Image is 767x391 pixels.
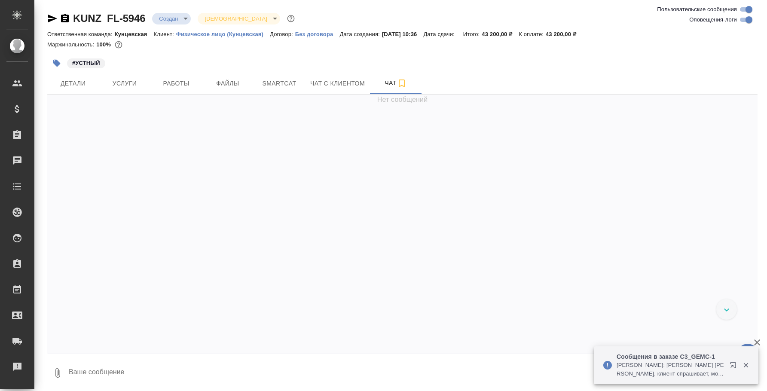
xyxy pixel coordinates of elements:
button: Создан [156,15,180,22]
p: Без договора [295,31,340,37]
a: Физическое лицо (Кунцевская) [176,30,270,37]
button: Открыть в новой вкладке [724,357,745,377]
a: KUNZ_FL-5946 [73,12,145,24]
span: Работы [156,78,197,89]
button: [DEMOGRAPHIC_DATA] [202,15,269,22]
span: Пользовательские сообщения [657,5,737,14]
p: 43 200,00 ₽ [482,31,519,37]
p: Кунцевская [115,31,154,37]
p: Договор: [270,31,295,37]
p: Ответственная команда: [47,31,115,37]
button: Скопировать ссылку для ЯМессенджера [47,13,58,24]
button: Добавить тэг [47,54,66,73]
p: Итого: [463,31,482,37]
span: Детали [52,78,94,89]
a: Без договора [295,30,340,37]
button: Скопировать ссылку [60,13,70,24]
span: Оповещения-логи [689,15,737,24]
p: Дата создания: [339,31,382,37]
p: 100% [96,41,113,48]
span: Чат с клиентом [310,78,365,89]
p: Физическое лицо (Кунцевская) [176,31,270,37]
div: Создан [198,13,280,24]
p: Клиент: [154,31,176,37]
span: Файлы [207,78,248,89]
span: Услуги [104,78,145,89]
span: УСТНЫЙ [66,59,106,66]
p: Дата сдачи: [423,31,456,37]
p: #УСТНЫЙ [72,59,100,67]
svg: Подписаться [397,78,407,89]
div: Создан [152,13,191,24]
span: Чат [375,78,416,89]
button: 0.00 RUB; [113,39,124,50]
p: [DATE] 10:36 [382,31,424,37]
button: 🙏 [737,344,758,365]
p: Маржинальность: [47,41,96,48]
span: Нет сообщений [377,95,428,105]
p: К оплате: [519,31,546,37]
p: Сообщения в заказе C3_GEMC-1 [617,352,724,361]
p: [PERSON_NAME]: [PERSON_NAME] [PERSON_NAME], клиент спрашивает, можно ли на 12? [617,361,724,378]
button: Доп статусы указывают на важность/срочность заказа [285,13,296,24]
p: 43 200,00 ₽ [546,31,583,37]
button: Закрыть [737,361,755,369]
span: Smartcat [259,78,300,89]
